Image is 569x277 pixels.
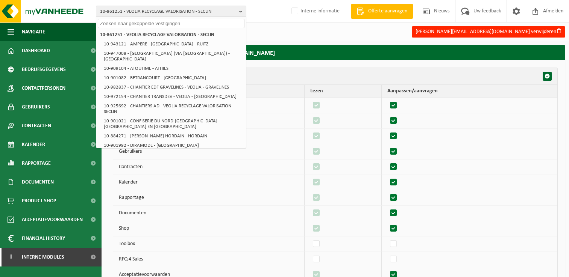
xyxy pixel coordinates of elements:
td: Kalender [113,175,305,190]
td: Gebruikers [113,144,305,160]
span: Gebruikers [22,98,50,116]
li: 10-901021 - CONFISERIE DU NORD-[GEOGRAPHIC_DATA] - [GEOGRAPHIC_DATA] EN [GEOGRAPHIC_DATA] [102,116,244,131]
li: 10-972154 - CHANTIER TRANSDEV - VEOLIA - [GEOGRAPHIC_DATA] [102,92,244,101]
span: Rapportage [22,154,51,173]
li: 10-925692 - CHANTIERS AD - VEOLIA RECYCLAGE VALORISATION - SECLIN [102,101,244,116]
th: Aanpassen/aanvragen [382,85,557,98]
li: 10-947008 - [GEOGRAPHIC_DATA] (VIA [GEOGRAPHIC_DATA]) - [GEOGRAPHIC_DATA] [102,49,244,64]
span: Documenten [22,173,54,191]
button: [PERSON_NAME][EMAIL_ADDRESS][DOMAIN_NAME] verwijderen [412,26,565,38]
li: 10-909104 - ATOUTIME - ATHIES [102,64,244,73]
th: Lezen [305,85,382,98]
input: Zoeken naar gekoppelde vestigingen [98,19,244,28]
span: Acceptatievoorwaarden [22,210,83,229]
span: 10-861251 - VEOLIA RECYCLAGE VALORISATION - SECLIN [100,6,236,17]
td: Contracten [113,160,305,175]
strong: 10-861251 - VEOLIA RECYCLAGE VALORISATION - SECLIN [100,32,214,37]
span: Contactpersonen [22,79,65,98]
li: 10-982837 - CHANTIER EDF GRAVELINES - VEOLIA - GRAVELINES [102,83,244,92]
td: Documenten [113,206,305,221]
button: 10-861251 - VEOLIA RECYCLAGE VALORISATION - SECLIN [96,6,246,17]
span: Contracten [22,116,51,135]
span: Financial History [22,229,65,248]
span: Product Shop [22,191,56,210]
label: Interne informatie [290,6,340,17]
span: Dashboard [22,41,50,60]
span: I [8,248,14,266]
td: Shop [113,221,305,236]
li: 10-943121 - AMPERE - [GEOGRAPHIC_DATA] - RUITZ [102,39,244,49]
td: RFQ 4 Sales [113,252,305,267]
span: Bedrijfsgegevens [22,60,66,79]
span: Offerte aanvragen [366,8,409,15]
li: 10-884271 - [PERSON_NAME] HORDAIN - HORDAIN [102,131,244,141]
a: Offerte aanvragen [351,4,413,19]
span: Navigatie [22,23,45,41]
span: Interne modules [22,248,64,266]
li: 10-901992 - DIRAMODE - [GEOGRAPHIC_DATA] [102,141,244,150]
h2: Rechten - [PERSON_NAME][EMAIL_ADDRESS][DOMAIN_NAME] [105,45,565,60]
td: Toolbox [113,236,305,252]
span: Kalender [22,135,45,154]
th: AMPERE - VEOLIA | 10-943121 [113,68,557,85]
li: 10-901082 - BETRANCOURT - [GEOGRAPHIC_DATA] [102,73,244,83]
td: Rapportage [113,190,305,206]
